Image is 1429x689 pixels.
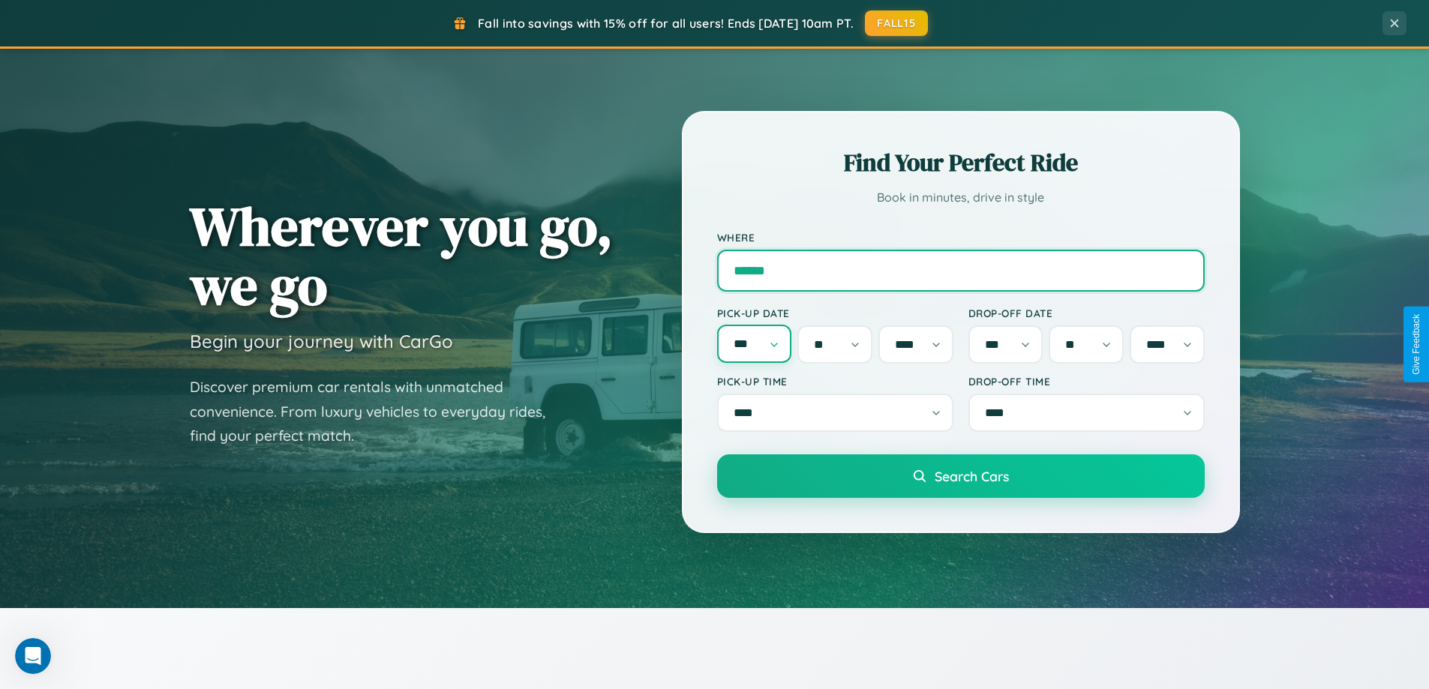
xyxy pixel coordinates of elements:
[190,375,565,448] p: Discover premium car rentals with unmatched convenience. From luxury vehicles to everyday rides, ...
[190,330,453,352] h3: Begin your journey with CarGo
[190,196,613,315] h1: Wherever you go, we go
[15,638,51,674] iframe: Intercom live chat
[717,146,1205,179] h2: Find Your Perfect Ride
[935,468,1009,484] span: Search Cars
[968,307,1205,319] label: Drop-off Date
[717,187,1205,208] p: Book in minutes, drive in style
[968,375,1205,388] label: Drop-off Time
[717,375,953,388] label: Pick-up Time
[717,454,1205,498] button: Search Cars
[1411,314,1421,375] div: Give Feedback
[717,307,953,319] label: Pick-up Date
[717,231,1205,244] label: Where
[865,10,928,36] button: FALL15
[478,16,854,31] span: Fall into savings with 15% off for all users! Ends [DATE] 10am PT.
